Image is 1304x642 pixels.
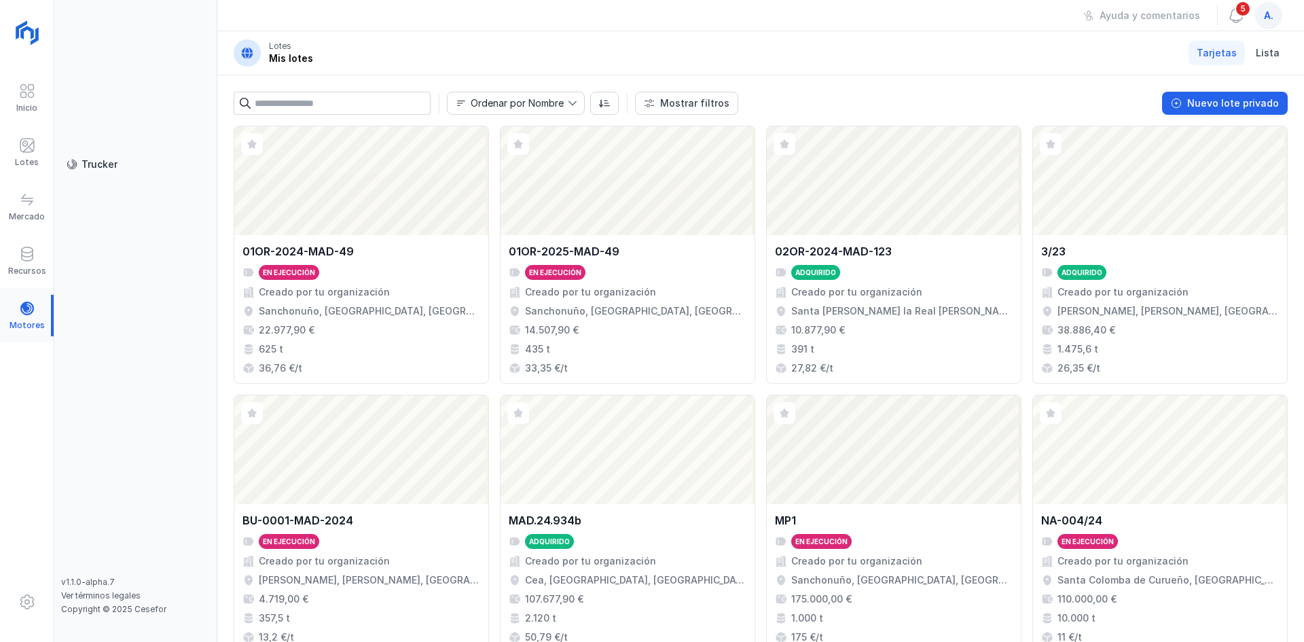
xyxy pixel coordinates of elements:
div: Adquirido [1062,268,1102,277]
div: 26,35 €/t [1057,361,1100,375]
div: 10.877,90 € [791,323,845,337]
div: Creado por tu organización [1057,285,1189,299]
img: logoRight.svg [10,16,44,50]
div: v1.1.0-alpha.7 [61,577,210,588]
div: Nuevo lote privado [1187,96,1279,110]
div: Mis lotes [269,52,313,65]
div: Recursos [8,266,46,277]
div: Copyright © 2025 Cesefor [61,604,210,615]
div: Creado por tu organización [259,554,390,568]
div: 107.677,90 € [525,592,583,606]
a: 02OR-2024-MAD-123AdquiridoCreado por tu organizaciónSanta [PERSON_NAME] la Real [PERSON_NAME], [G... [766,126,1021,384]
div: Trucker [81,158,117,171]
div: Creado por tu organización [525,285,656,299]
span: 5 [1235,1,1251,17]
div: Santa Colomba de Curueño, [GEOGRAPHIC_DATA], [GEOGRAPHIC_DATA], [GEOGRAPHIC_DATA] [1057,573,1279,587]
div: Creado por tu organización [791,554,922,568]
div: Sanchonuño, [GEOGRAPHIC_DATA], [GEOGRAPHIC_DATA], [GEOGRAPHIC_DATA] [791,573,1013,587]
div: 391 t [791,342,814,356]
div: 435 t [525,342,550,356]
a: Ver términos legales [61,590,141,601]
div: NA-004/24 [1041,512,1102,529]
div: 175.000,00 € [791,592,852,606]
div: 01OR-2024-MAD-49 [242,243,354,260]
div: En ejecución [1062,537,1114,546]
button: Ayuda y comentarios [1074,4,1209,27]
div: Ayuda y comentarios [1100,9,1200,22]
button: Mostrar filtros [635,92,738,115]
div: [PERSON_NAME], [PERSON_NAME], [GEOGRAPHIC_DATA], [GEOGRAPHIC_DATA] [1057,304,1279,318]
div: Cea, [GEOGRAPHIC_DATA], [GEOGRAPHIC_DATA], [GEOGRAPHIC_DATA] [525,573,746,587]
div: MP1 [775,512,796,529]
div: Inicio [16,103,37,113]
div: En ejecución [263,268,315,277]
div: Creado por tu organización [791,285,922,299]
a: Lista [1248,41,1288,65]
div: 27,82 €/t [791,361,833,375]
div: Mostrar filtros [660,96,729,110]
div: Adquirido [795,268,836,277]
div: 3/23 [1041,243,1066,260]
div: Sanchonuño, [GEOGRAPHIC_DATA], [GEOGRAPHIC_DATA], [GEOGRAPHIC_DATA] [525,304,746,318]
a: Tarjetas [1189,41,1245,65]
div: MAD.24.934b [509,512,581,529]
div: 110.000,00 € [1057,592,1117,606]
div: Sanchonuño, [GEOGRAPHIC_DATA], [GEOGRAPHIC_DATA], [GEOGRAPHIC_DATA] [259,304,480,318]
div: 02OR-2024-MAD-123 [775,243,892,260]
div: Santa [PERSON_NAME] la Real [PERSON_NAME], [GEOGRAPHIC_DATA], [GEOGRAPHIC_DATA], [GEOGRAPHIC_DATA] [791,304,1013,318]
span: a. [1264,9,1273,22]
div: 1.475,6 t [1057,342,1098,356]
div: BU-0001-MAD-2024 [242,512,353,529]
div: [PERSON_NAME], [PERSON_NAME], [GEOGRAPHIC_DATA], [GEOGRAPHIC_DATA] [259,573,480,587]
span: Nombre [448,92,568,114]
a: 01OR-2025-MAD-49En ejecuciónCreado por tu organizaciónSanchonuño, [GEOGRAPHIC_DATA], [GEOGRAPHIC_... [500,126,755,384]
div: 36,76 €/t [259,361,302,375]
button: Nuevo lote privado [1162,92,1288,115]
div: 625 t [259,342,283,356]
div: Mercado [9,211,45,222]
div: 33,35 €/t [525,361,568,375]
div: Lotes [15,157,39,168]
div: 1.000 t [791,611,823,625]
span: Lista [1256,46,1280,60]
div: 357,5 t [259,611,290,625]
span: Tarjetas [1197,46,1237,60]
a: 3/23AdquiridoCreado por tu organización[PERSON_NAME], [PERSON_NAME], [GEOGRAPHIC_DATA], [GEOGRAPH... [1032,126,1288,384]
div: Adquirido [529,537,570,546]
div: 14.507,90 € [525,323,579,337]
div: 22.977,90 € [259,323,314,337]
div: En ejecución [795,537,848,546]
div: 4.719,00 € [259,592,308,606]
div: Creado por tu organización [1057,554,1189,568]
div: En ejecución [529,268,581,277]
div: En ejecución [263,537,315,546]
div: 10.000 t [1057,611,1095,625]
div: 38.886,40 € [1057,323,1115,337]
div: 01OR-2025-MAD-49 [509,243,619,260]
div: Ordenar por Nombre [471,99,564,108]
div: Creado por tu organización [525,554,656,568]
a: 01OR-2024-MAD-49En ejecuciónCreado por tu organizaciónSanchonuño, [GEOGRAPHIC_DATA], [GEOGRAPHIC_... [234,126,489,384]
div: Creado por tu organización [259,285,390,299]
div: 2.120 t [525,611,556,625]
div: Lotes [269,41,291,52]
a: Trucker [61,152,210,177]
